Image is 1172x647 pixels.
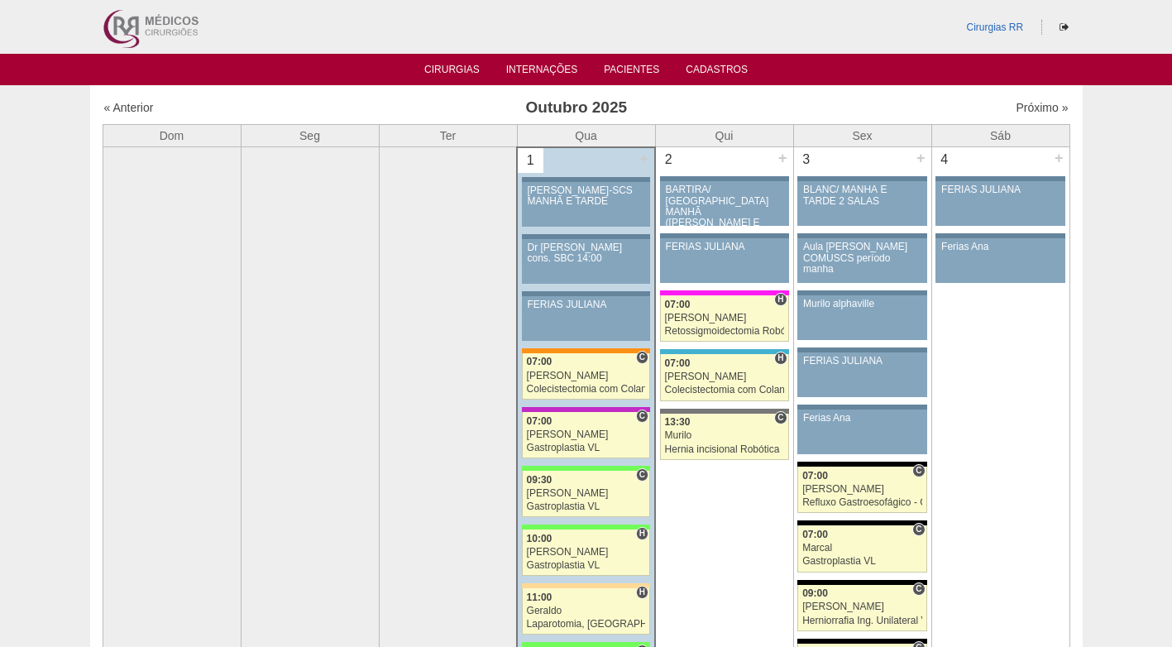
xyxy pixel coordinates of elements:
a: H 07:00 [PERSON_NAME] Colecistectomia com Colangiografia VL [660,354,789,400]
th: Dom [103,124,241,147]
th: Seg [241,124,379,147]
span: Hospital [774,352,787,365]
div: + [914,147,928,169]
div: [PERSON_NAME] [527,488,646,499]
div: Key: Aviso [522,177,650,182]
div: [PERSON_NAME] [802,484,922,495]
div: Key: Blanc [797,520,926,525]
span: 07:00 [802,470,828,482]
div: [PERSON_NAME] [802,601,922,612]
a: Ferias Ana [797,410,926,454]
i: Sair [1060,22,1069,32]
a: Cirurgias [424,64,480,80]
div: Key: Aviso [935,233,1064,238]
span: Hospital [636,527,648,540]
span: 09:00 [802,587,828,599]
div: BLANC/ MANHÃ E TARDE 2 SALAS [803,185,921,206]
div: Colecistectomia com Colangiografia VL [665,385,784,395]
th: Sáb [931,124,1069,147]
div: Key: Maria Braido [522,407,650,412]
a: C 07:00 [PERSON_NAME] Gastroplastia VL [522,412,650,458]
div: 2 [656,147,682,172]
span: Hospital [774,293,787,306]
div: Key: Aviso [522,234,650,239]
div: Key: Aviso [797,405,926,410]
div: Key: Brasil [522,642,650,647]
span: Hospital [636,586,648,599]
div: Key: Aviso [797,233,926,238]
div: Gastroplastia VL [527,501,646,512]
a: Internações [506,64,578,80]
a: Ferias Ana [935,238,1064,283]
a: H 11:00 Geraldo Laparotomia, [GEOGRAPHIC_DATA], Drenagem, Bridas VL [522,588,650,635]
a: Próximo » [1016,101,1068,114]
div: Marcal [802,543,922,554]
div: [PERSON_NAME]-SCS MANHÃ E TARDE [528,185,645,207]
a: C 09:30 [PERSON_NAME] Gastroplastia VL [522,471,650,517]
div: Key: Aviso [797,290,926,295]
a: C 13:30 Murilo Hernia incisional Robótica [660,414,789,460]
a: Pacientes [604,64,659,80]
div: Aula [PERSON_NAME] COMUSCS período manha [803,242,921,275]
div: Refluxo Gastroesofágico - Cirurgia VL [802,497,922,508]
th: Qui [655,124,793,147]
div: Dr [PERSON_NAME] cons. SBC 14:00 [528,242,645,264]
div: Laparotomia, [GEOGRAPHIC_DATA], Drenagem, Bridas VL [527,619,646,630]
span: Consultório [912,582,925,596]
a: H 07:00 [PERSON_NAME] Retossigmoidectomia Robótica [660,295,789,342]
div: Key: Aviso [935,176,1064,181]
div: + [637,148,651,170]
div: Key: Bartira [522,583,650,588]
a: FERIAS JULIANA [522,296,650,341]
div: Key: Santa Catarina [660,409,789,414]
div: FERIAS JULIANA [803,356,921,367]
span: Consultório [636,351,648,364]
a: C 07:00 Marcal Gastroplastia VL [797,525,926,572]
div: Key: Aviso [660,233,789,238]
div: Key: Neomater [660,349,789,354]
div: Key: Aviso [522,291,650,296]
span: Consultório [636,468,648,482]
div: [PERSON_NAME] [527,371,646,381]
div: [PERSON_NAME] [665,371,784,382]
div: Gastroplastia VL [802,556,922,567]
a: H 10:00 [PERSON_NAME] Gastroplastia VL [522,530,650,576]
a: « Anterior [104,101,154,114]
div: 1 [518,148,543,173]
a: Dr [PERSON_NAME] cons. SBC 14:00 [522,239,650,284]
span: 13:30 [665,416,691,428]
div: Gastroplastia VL [527,560,646,571]
a: FERIAS JULIANA [660,238,789,283]
a: FERIAS JULIANA [797,352,926,397]
div: [PERSON_NAME] [527,547,646,558]
div: [PERSON_NAME] [527,429,646,440]
div: Ferias Ana [803,413,921,424]
span: 10:00 [527,533,553,544]
div: Murilo [665,430,784,441]
span: 07:00 [527,356,553,367]
a: Aula [PERSON_NAME] COMUSCS período manha [797,238,926,283]
div: + [776,147,790,169]
div: Geraldo [527,606,646,616]
div: + [1052,147,1066,169]
div: Key: Blanc [797,580,926,585]
div: Key: Brasil [522,466,650,471]
span: 07:00 [802,529,828,540]
span: 07:00 [527,415,553,427]
a: C 07:00 [PERSON_NAME] Colecistectomia com Colangiografia VL [522,353,650,400]
span: Consultório [636,410,648,423]
th: Qua [517,124,655,147]
a: C 09:00 [PERSON_NAME] Herniorrafia Ing. Unilateral VL [797,585,926,631]
span: 07:00 [665,357,691,369]
a: BARTIRA/ [GEOGRAPHIC_DATA] MANHÃ ([PERSON_NAME] E ANA)/ SANTA JOANA -TARDE [660,181,789,226]
div: Retossigmoidectomia Robótica [665,326,784,337]
div: FERIAS JULIANA [941,185,1060,195]
div: Key: Aviso [797,347,926,352]
div: 3 [794,147,820,172]
div: Key: Pro Matre [660,290,789,295]
span: Consultório [912,523,925,536]
a: Murilo alphaville [797,295,926,340]
div: Key: Brasil [522,525,650,530]
a: FERIAS JULIANA [935,181,1064,226]
span: Consultório [774,411,787,424]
